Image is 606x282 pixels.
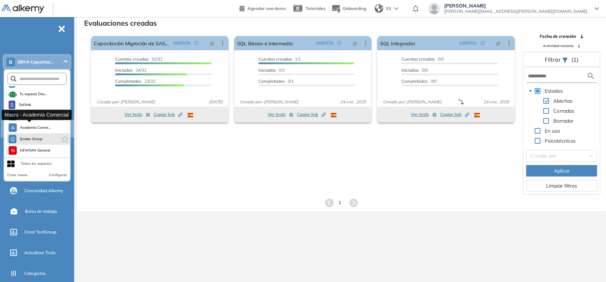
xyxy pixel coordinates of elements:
span: Academia Comer... [20,125,51,130]
span: Onboarding [343,6,366,11]
span: Actividad reciente [543,43,574,48]
span: check-circle [481,41,485,45]
span: Estados [545,88,563,94]
span: Copiar link [154,111,183,118]
span: ES [386,5,391,12]
span: Cerradas [553,108,574,114]
span: N [11,148,15,153]
div: Todos los espacios [21,161,52,166]
img: search icon [587,72,595,81]
button: Aplicar [526,165,597,176]
span: Completados [115,78,142,84]
span: S [10,102,14,108]
span: Psicotécnicos [545,138,576,144]
span: 0/0 [401,67,428,73]
span: Iniciadas [115,67,133,73]
span: Softtek [18,102,32,108]
span: pushpin [353,40,358,46]
button: Copiar link [440,110,469,119]
span: En uso [543,127,561,135]
button: pushpin [491,37,506,49]
span: Bolsa de trabajo [25,208,57,215]
span: [PERSON_NAME][EMAIL_ADDRESS][PERSON_NAME][DOMAIN_NAME] [444,9,587,14]
span: Creado por: [PERSON_NAME] [380,99,444,105]
span: 1 [338,199,341,206]
a: SQL Básico e Intermedio [237,36,293,50]
span: pushpin [496,40,501,46]
span: Completados [258,78,285,84]
span: Cuentas creadas [401,56,435,62]
span: [PERSON_NAME] [444,3,587,9]
button: pushpin [204,37,220,49]
span: Filtrar [545,56,562,63]
img: ESP [331,113,337,117]
img: ESP [188,113,193,117]
span: Limpiar filtros [546,182,577,190]
span: Borrador [553,118,574,124]
button: Limpiar filtros [526,180,597,191]
h3: Evaluaciones creadas [84,19,157,27]
span: Cuentas creadas [115,56,149,62]
span: A [11,125,15,130]
button: Ver tests [124,110,150,119]
span: Actualizar Tests [24,250,56,256]
span: Abiertas [553,98,572,104]
button: pushpin [347,37,363,49]
span: 0/1 [258,67,285,73]
span: Iniciadas [401,67,419,73]
img: ESP [474,113,480,117]
span: Copiar link [440,111,469,118]
button: Configurar [49,172,67,178]
span: pushpin [210,40,215,46]
button: Ver tests [268,110,293,119]
span: 1/1 [258,56,301,62]
span: Psicotécnicos [543,137,577,145]
span: Categorías [24,270,46,277]
span: NEWSAN General [20,148,50,153]
button: Crear nuevo [7,172,27,178]
span: Comunidad Alkemy [24,188,63,194]
span: 24 ene. 2025 [481,99,512,105]
span: Creado por: [PERSON_NAME] [237,99,301,105]
span: 32/32 [115,56,163,62]
span: Borrador [552,117,575,125]
button: Ver tests [411,110,437,119]
span: 0/0 [401,56,444,62]
span: Abiertas [552,97,574,105]
span: ABIERTA [316,40,334,46]
img: arrow [394,7,399,10]
span: Agendar una demo [247,6,286,11]
img: world [375,4,383,13]
span: Fecha de creación [540,33,576,40]
span: Aplicar [554,167,570,175]
span: 0/0 [401,78,437,84]
span: Cerradas [552,107,576,115]
span: 0/1 [258,78,294,84]
div: Macro - Academia Comercial [2,109,72,120]
a: Capacitación Migración de SAS a Teradata | 3ra Cam [94,36,170,50]
span: BBVA Capacitac... [18,59,54,65]
span: Copiar link [297,111,326,118]
span: (1) [571,55,579,64]
span: Quales Group [19,136,43,142]
span: check-circle [194,41,199,45]
span: En uso [545,128,560,134]
span: ABIERTA [459,40,477,46]
span: Crear TestGroup [24,229,56,235]
span: 24/32 [115,67,147,73]
a: Agendar una demo [240,4,286,12]
img: Logo [1,5,44,14]
span: [DATE] [206,99,226,105]
button: Onboarding [331,1,366,16]
span: Cuentas creadas [258,56,292,62]
span: ABIERTA [173,40,191,46]
span: caret-down [529,89,532,93]
button: Copiar link [297,110,326,119]
span: Creado por: [PERSON_NAME] [94,99,158,105]
span: Tutoriales [305,6,325,11]
span: B [9,59,12,65]
span: 23/32 [115,78,155,84]
span: 24 ene. 2025 [337,99,369,105]
span: check-circle [337,41,341,45]
span: Estados [543,87,564,95]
